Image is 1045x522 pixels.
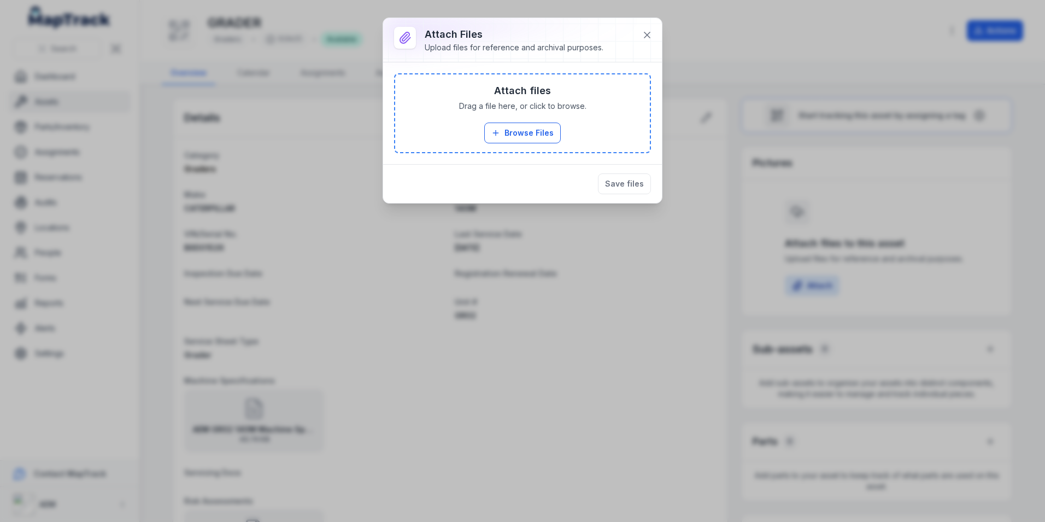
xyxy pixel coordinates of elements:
button: Save files [598,173,651,194]
button: Browse Files [484,123,561,143]
div: Upload files for reference and archival purposes. [425,42,603,53]
h3: Attach files [494,83,551,98]
h3: Attach Files [425,27,603,42]
span: Drag a file here, or click to browse. [459,101,586,112]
